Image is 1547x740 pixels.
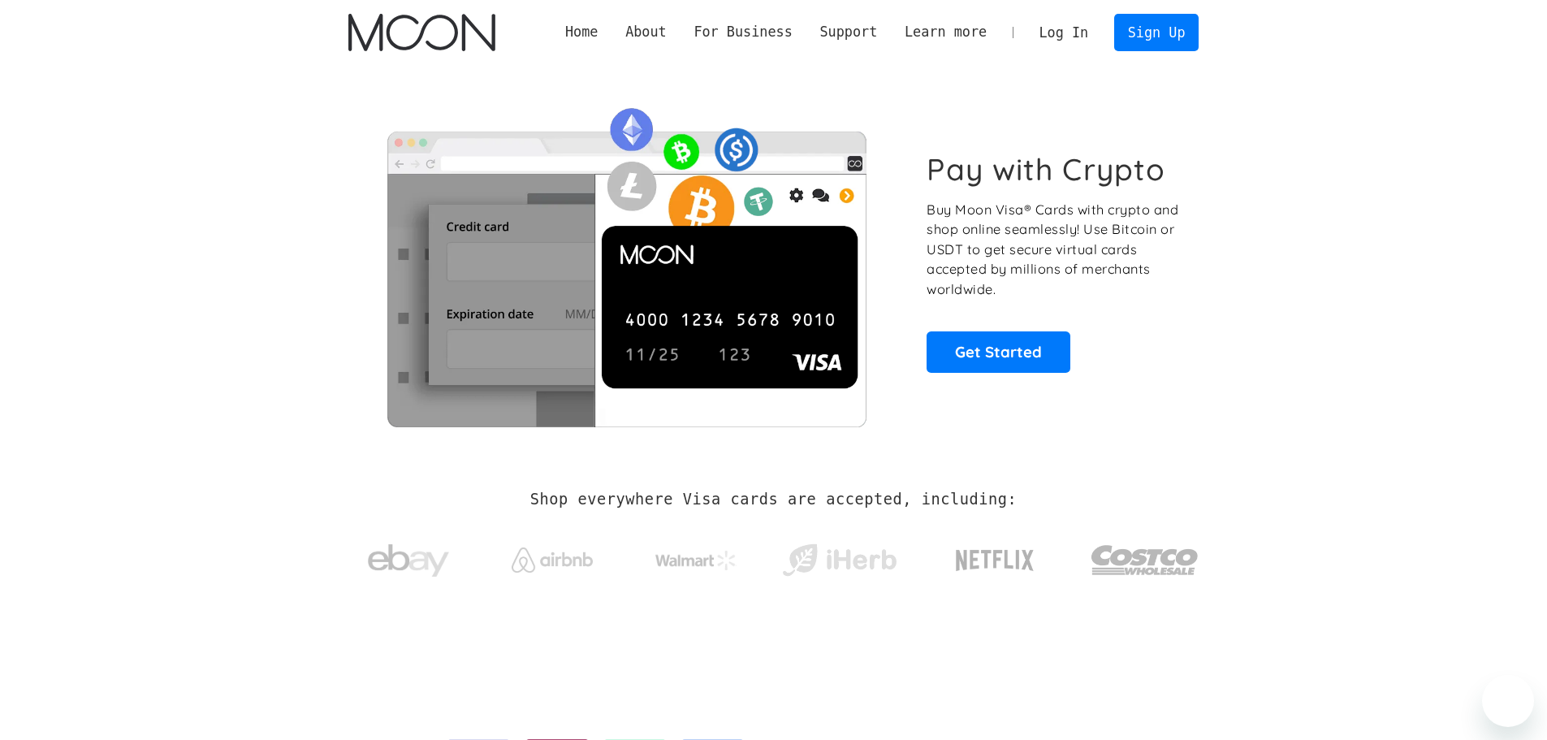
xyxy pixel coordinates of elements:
img: iHerb [779,539,900,582]
div: Support [819,22,877,42]
a: Sign Up [1114,14,1199,50]
a: Netflix [923,524,1068,589]
div: For Business [681,22,806,42]
div: For Business [694,22,792,42]
p: Buy Moon Visa® Cards with crypto and shop online seamlessly! Use Bitcoin or USDT to get secure vi... [927,200,1181,300]
iframe: Button to launch messaging window [1482,675,1534,727]
a: Airbnb [491,531,612,581]
img: Moon Cards let you spend your crypto anywhere Visa is accepted. [348,97,905,426]
img: Airbnb [512,547,593,573]
h1: Pay with Crypto [927,151,1165,188]
div: Learn more [891,22,1000,42]
a: iHerb [779,523,900,590]
div: About [611,22,680,42]
div: Learn more [905,22,987,42]
img: ebay [368,535,449,586]
a: Get Started [927,331,1070,372]
a: Home [551,22,611,42]
img: Walmart [655,551,737,570]
div: About [625,22,667,42]
a: Log In [1026,15,1102,50]
img: Netflix [954,540,1035,581]
a: Walmart [635,534,756,578]
a: ebay [348,519,469,595]
div: Support [806,22,891,42]
img: Moon Logo [348,14,495,51]
a: home [348,14,495,51]
img: Costco [1091,530,1199,591]
h2: Shop everywhere Visa cards are accepted, including: [530,491,1017,508]
a: Costco [1091,513,1199,599]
